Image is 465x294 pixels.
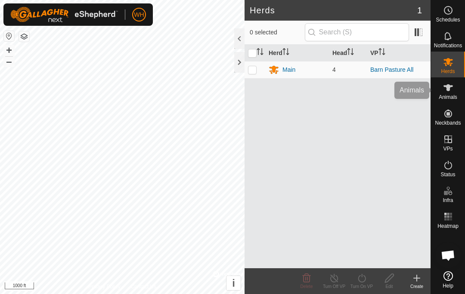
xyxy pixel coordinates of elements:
a: Barn Pasture All [370,66,413,73]
th: VP [367,45,431,61]
img: Gallagher Logo [10,7,118,22]
span: 0 selected [250,28,305,37]
span: Notifications [434,43,462,48]
div: Turn On VP [348,283,375,290]
span: Help [443,283,453,288]
div: Turn Off VP [320,283,348,290]
button: + [4,45,14,55]
button: – [4,56,14,67]
button: Map Layers [19,31,29,42]
input: Search (S) [305,23,409,41]
a: Privacy Policy [88,283,121,291]
th: Head [329,45,367,61]
p-sorticon: Activate to sort [378,49,385,56]
span: Infra [443,198,453,203]
button: Reset Map [4,31,14,41]
div: Main [282,65,295,74]
span: Animals [439,95,457,100]
span: Schedules [436,17,460,22]
span: Herds [441,69,455,74]
th: Herd [265,45,329,61]
h2: Herds [250,5,417,15]
span: Status [440,172,455,177]
div: Edit [375,283,403,290]
span: 1 [417,4,422,17]
a: Help [431,268,465,292]
span: VPs [443,146,453,151]
span: Neckbands [435,120,461,126]
span: 4 [332,66,336,73]
span: Heatmap [437,224,459,229]
p-sorticon: Activate to sort [282,49,289,56]
span: Delete [301,284,313,289]
span: WH [134,10,144,19]
p-sorticon: Activate to sort [257,49,263,56]
span: i [232,277,235,289]
a: Contact Us [131,283,156,291]
div: Create [403,283,431,290]
div: Open chat [435,242,461,268]
button: i [226,276,241,290]
p-sorticon: Activate to sort [347,49,354,56]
